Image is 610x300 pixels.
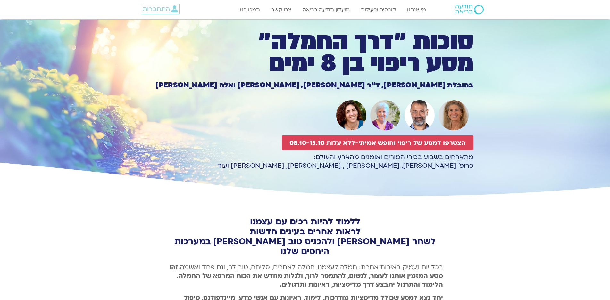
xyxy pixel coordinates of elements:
[282,135,473,150] a: הצטרפו למסע של ריפוי וחופש אמיתי-ללא עלות 08.10-15.10
[268,4,295,16] a: צרו קשר
[141,4,180,14] a: התחברות
[237,4,263,16] a: תמכו בנו
[143,5,170,12] span: התחברות
[289,139,466,147] span: הצטרפו למסע של ריפוי וחופש אמיתי-ללא עלות 08.10-15.10
[137,31,473,75] h1: סוכות ״דרך החמלה״ מסע ריפוי בן 8 ימים
[137,82,473,89] h1: בהובלת [PERSON_NAME], ד״ר [PERSON_NAME], [PERSON_NAME] ואלה [PERSON_NAME]
[137,153,473,170] p: מתארחים בשבוע בכירי המורים ואומנים מהארץ והעולם: פרופ׳ [PERSON_NAME], [PERSON_NAME] , [PERSON_NAM...
[299,4,353,16] a: מועדון תודעה בריאה
[455,5,484,14] img: תודעה בריאה
[167,217,443,256] h2: ללמוד להיות רכים עם עצמנו לראות אחרים בעינים חדשות לשחר [PERSON_NAME] ולהכניס טוב [PERSON_NAME] ב...
[169,263,443,289] b: זהו מסע המזמין אותנו לעצור, לנשום, להתמסר לרוך, ולגלות מחדש את הכוח המרפא של החמלה. הלימוד והתרגו...
[167,263,443,289] p: בכל יום נעמיק באיכות אחרת: חמלה לעצמנו, חמלה לאחרים, סליחה, טוב לב, וגם פחד ואשמה.
[404,4,429,16] a: מי אנחנו
[358,4,399,16] a: קורסים ופעילות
